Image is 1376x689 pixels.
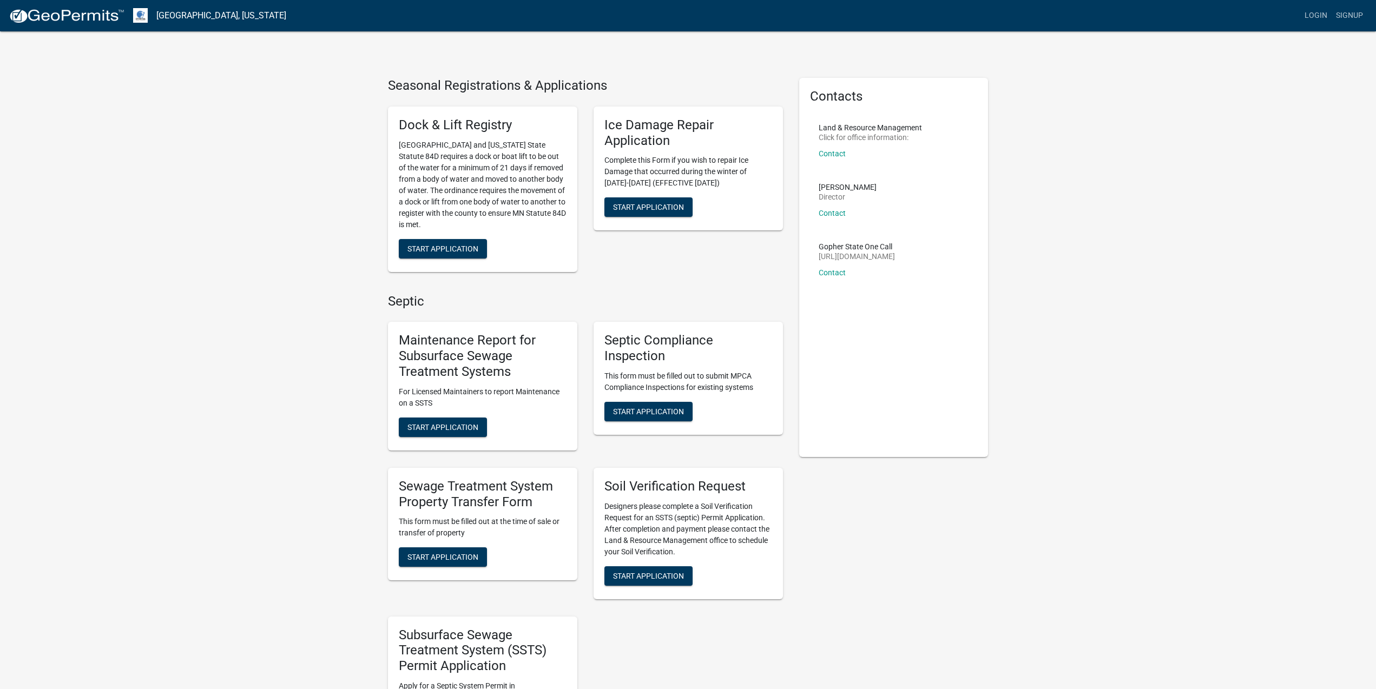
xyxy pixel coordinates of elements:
img: Otter Tail County, Minnesota [133,8,148,23]
span: Start Application [407,553,478,561]
span: Start Application [613,571,684,580]
p: Director [819,193,877,201]
a: [GEOGRAPHIC_DATA], [US_STATE] [156,6,286,25]
button: Start Application [604,197,693,217]
p: This form must be filled out to submit MPCA Compliance Inspections for existing systems [604,370,772,393]
span: Start Application [407,422,478,431]
button: Start Application [604,402,693,421]
p: This form must be filled out at the time of sale or transfer of property [399,516,567,539]
button: Start Application [399,418,487,437]
span: Start Application [407,244,478,253]
p: [GEOGRAPHIC_DATA] and [US_STATE] State Statute 84D requires a dock or boat lift to be out of the ... [399,140,567,230]
h5: Soil Verification Request [604,479,772,494]
h5: Maintenance Report for Subsurface Sewage Treatment Systems [399,333,567,379]
p: Land & Resource Management [819,124,922,131]
p: Gopher State One Call [819,243,895,250]
h5: Ice Damage Repair Application [604,117,772,149]
a: Contact [819,209,846,217]
p: Complete this Form if you wish to repair Ice Damage that occurred during the winter of [DATE]-[DA... [604,155,772,189]
h4: Septic [388,294,783,309]
h5: Septic Compliance Inspection [604,333,772,364]
button: Start Application [399,239,487,259]
button: Start Application [399,547,487,567]
h5: Dock & Lift Registry [399,117,567,133]
p: For Licensed Maintainers to report Maintenance on a SSTS [399,386,567,409]
span: Start Application [613,407,684,415]
a: Signup [1332,5,1367,26]
h5: Sewage Treatment System Property Transfer Form [399,479,567,510]
h5: Subsurface Sewage Treatment System (SSTS) Permit Application [399,627,567,674]
p: [PERSON_NAME] [819,183,877,191]
p: [URL][DOMAIN_NAME] [819,253,895,260]
h4: Seasonal Registrations & Applications [388,78,783,94]
a: Login [1300,5,1332,26]
a: Contact [819,268,846,277]
p: Designers please complete a Soil Verification Request for an SSTS (septic) Permit Application. Af... [604,501,772,558]
span: Start Application [613,203,684,211]
a: Contact [819,149,846,158]
p: Click for office information: [819,134,922,141]
button: Start Application [604,566,693,586]
h5: Contacts [810,89,978,104]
